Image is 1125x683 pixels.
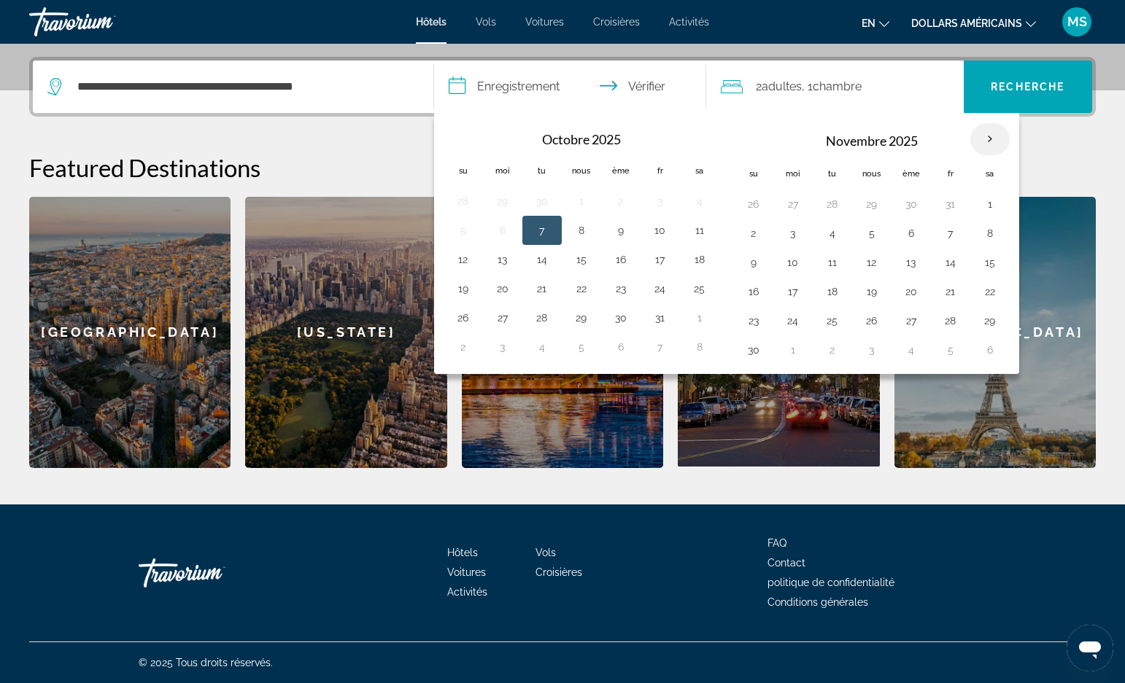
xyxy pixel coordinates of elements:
[781,340,805,360] button: Jour 1
[530,337,554,357] button: Jour 4
[570,337,593,357] button: Jour 5
[781,281,805,302] button: Jour 17
[570,249,593,270] button: Jour 15
[1058,7,1096,37] button: Menu utilisateur
[245,197,446,468] div: [US_STATE]
[688,220,711,241] button: Jour 11
[29,197,231,468] a: Barcelona[GEOGRAPHIC_DATA]
[964,61,1093,113] button: Recherche
[688,249,711,270] button: Jour 18
[609,278,633,299] button: Jour 23
[542,131,621,147] font: Octobre 2025
[452,249,475,270] button: Jour 12
[33,61,1092,113] div: Widget de recherche
[821,194,844,214] button: Jour 28
[1067,625,1113,671] iframe: Bouton de lancement de la fenêtre de messagerie
[939,194,962,214] button: Jour 31
[447,586,487,598] a: Activités
[768,537,786,549] a: FAQ
[768,557,805,569] a: Contact
[530,249,554,270] button: Jour 14
[649,278,672,299] button: Jour 24
[742,311,765,331] button: Jour 23
[911,17,1022,29] font: dollars américains
[911,12,1036,34] button: Changer de devise
[742,194,765,214] button: Jour 26
[649,220,672,241] button: Jour 10
[742,252,765,273] button: Jour 9
[609,220,633,241] button: Jour 9
[768,596,868,608] font: Conditions générales
[1067,14,1087,29] font: MS
[536,566,582,578] a: Croisières
[570,220,593,241] button: Jour 8
[76,76,411,98] input: Rechercher une destination hôtelière
[139,551,285,595] a: Rentrer à la maison
[491,191,514,211] button: Jour 29
[570,278,593,299] button: Jour 22
[900,223,923,243] button: Jour 6
[821,311,844,331] button: Jour 25
[781,194,805,214] button: Jour 27
[734,122,1010,364] table: Grille de calendrier de droite
[452,191,475,211] button: Jour 28
[609,337,633,357] button: Jour 6
[978,194,1002,214] button: Jour 1
[860,252,884,273] button: Jour 12
[476,16,496,28] a: Vols
[593,16,640,28] a: Croisières
[970,122,1010,156] button: Mois prochain
[530,220,554,241] button: Jour 7
[900,311,923,331] button: Jour 27
[802,79,813,93] font: , 1
[491,308,514,328] button: Jour 27
[669,16,709,28] a: Activités
[452,337,475,357] button: Jour 2
[536,547,556,558] a: Vols
[649,191,672,211] button: Jour 3
[570,191,593,211] button: Jour 1
[29,153,1096,182] h2: Featured Destinations
[530,278,554,299] button: Jour 21
[821,340,844,360] button: Jour 2
[649,337,672,357] button: Jour 7
[525,16,564,28] a: Voitures
[900,281,923,302] button: Jour 20
[756,79,762,93] font: 2
[939,223,962,243] button: Jour 7
[781,252,805,273] button: Jour 10
[860,340,884,360] button: Jour 3
[452,308,475,328] button: Jour 26
[245,197,446,468] a: New York[US_STATE]
[688,191,711,211] button: Jour 4
[860,194,884,214] button: Jour 29
[978,223,1002,243] button: Jour 8
[978,311,1002,331] button: Jour 29
[530,308,554,328] button: Jour 28
[768,577,894,588] a: politique de confidentialité
[742,281,765,302] button: Jour 16
[742,223,765,243] button: Jour 2
[29,197,231,468] div: [GEOGRAPHIC_DATA]
[609,249,633,270] button: Jour 16
[570,308,593,328] button: Jour 29
[826,133,918,149] font: Novembre 2025
[742,340,765,360] button: Jour 30
[978,340,1002,360] button: Jour 6
[29,3,175,41] a: Travorium
[900,340,923,360] button: Jour 4
[447,566,486,578] a: Voitures
[978,252,1002,273] button: Jour 15
[444,122,719,362] table: Grille de calendrier de gauche
[416,16,446,28] a: Hôtels
[900,194,923,214] button: Jour 30
[139,657,273,668] font: © 2025 Tous droits réservés.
